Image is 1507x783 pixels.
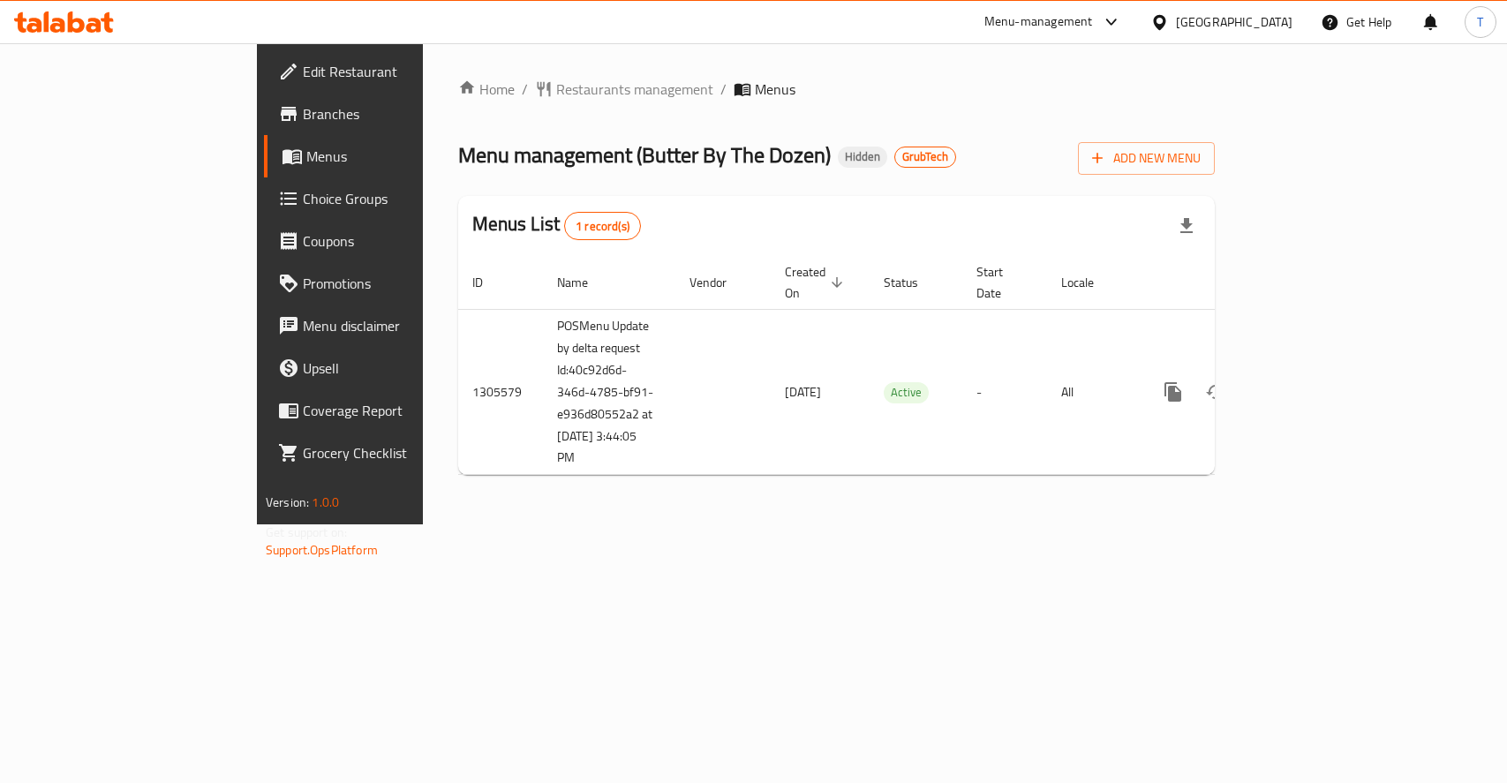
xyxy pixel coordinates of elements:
span: 1 record(s) [565,218,640,235]
span: Promotions [303,273,494,294]
table: enhanced table [458,256,1336,476]
span: Coupons [303,230,494,252]
td: All [1047,309,1138,475]
li: / [720,79,727,100]
td: POSMenu Update by delta request Id:40c92d6d-346d-4785-bf91-e936d80552a2 at [DATE] 3:44:05 PM [543,309,675,475]
span: Upsell [303,358,494,379]
a: Menu disclaimer [264,305,509,347]
span: Add New Menu [1092,147,1201,169]
span: Hidden [838,149,887,164]
span: Active [884,382,929,403]
span: 1.0.0 [312,491,339,514]
a: Coupons [264,220,509,262]
a: Menus [264,135,509,177]
div: Total records count [564,212,641,240]
div: Menu-management [984,11,1093,33]
span: Locale [1061,272,1117,293]
span: Start Date [976,261,1026,304]
div: Active [884,382,929,403]
button: Add New Menu [1078,142,1215,175]
a: Edit Restaurant [264,50,509,93]
span: Menu management ( Butter By The Dozen ) [458,135,831,175]
span: ID [472,272,506,293]
span: Get support on: [266,521,347,544]
span: Choice Groups [303,188,494,209]
div: Hidden [838,147,887,168]
th: Actions [1138,256,1336,310]
span: Menus [755,79,795,100]
nav: breadcrumb [458,79,1215,100]
button: Change Status [1194,371,1237,413]
button: more [1152,371,1194,413]
td: - [962,309,1047,475]
li: / [522,79,528,100]
a: Promotions [264,262,509,305]
span: Status [884,272,941,293]
span: Branches [303,103,494,124]
a: Support.OpsPlatform [266,538,378,561]
span: GrubTech [895,149,955,164]
a: Choice Groups [264,177,509,220]
a: Coverage Report [264,389,509,432]
a: Restaurants management [535,79,713,100]
span: Created On [785,261,848,304]
span: Menu disclaimer [303,315,494,336]
span: Grocery Checklist [303,442,494,463]
span: Vendor [689,272,750,293]
span: Restaurants management [556,79,713,100]
span: Coverage Report [303,400,494,421]
span: T [1477,12,1483,32]
a: Branches [264,93,509,135]
span: Menus [306,146,494,167]
span: Version: [266,491,309,514]
span: Edit Restaurant [303,61,494,82]
a: Upsell [264,347,509,389]
span: Name [557,272,611,293]
div: [GEOGRAPHIC_DATA] [1176,12,1292,32]
h2: Menus List [472,211,641,240]
span: [DATE] [785,380,821,403]
div: Export file [1165,205,1208,247]
a: Grocery Checklist [264,432,509,474]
